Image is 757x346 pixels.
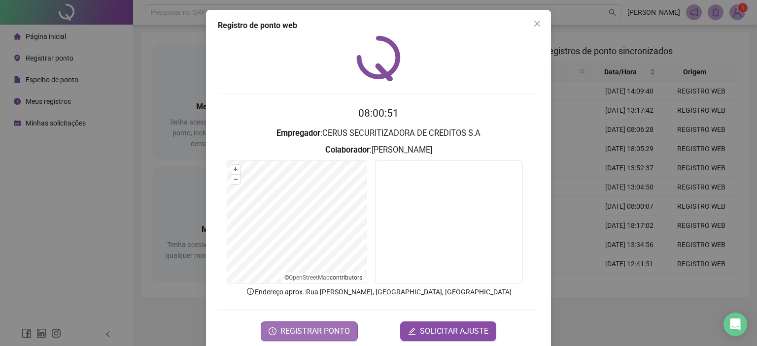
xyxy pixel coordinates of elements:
[533,20,541,28] span: close
[289,274,330,281] a: OpenStreetMap
[325,145,370,155] strong: Colaborador
[408,327,416,335] span: edit
[246,287,255,296] span: info-circle
[218,127,539,140] h3: : CERUS SECURITIZADORA DE CREDITOS S.A
[276,128,320,138] strong: Empregador
[231,175,241,184] button: –
[231,165,241,174] button: +
[356,35,401,81] img: QRPoint
[358,107,399,119] time: 08:00:51
[420,325,488,337] span: SOLICITAR AJUSTE
[280,325,350,337] span: REGISTRAR PONTO
[269,327,276,335] span: clock-circle
[218,144,539,157] h3: : [PERSON_NAME]
[218,286,539,297] p: Endereço aprox. : Rua [PERSON_NAME], [GEOGRAPHIC_DATA], [GEOGRAPHIC_DATA]
[723,313,747,336] div: Open Intercom Messenger
[261,321,358,341] button: REGISTRAR PONTO
[218,20,539,31] div: Registro de ponto web
[400,321,496,341] button: editSOLICITAR AJUSTE
[529,16,545,31] button: Close
[284,274,364,281] li: © contributors.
